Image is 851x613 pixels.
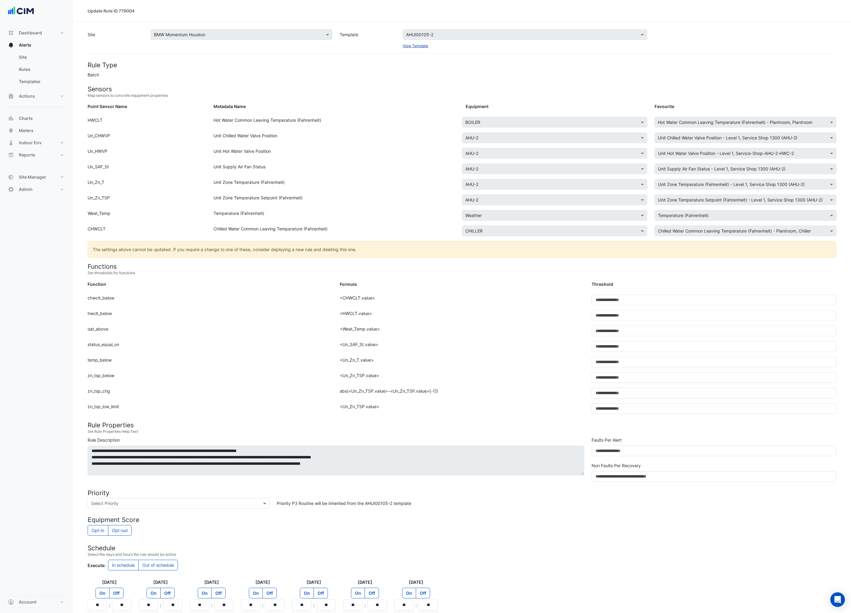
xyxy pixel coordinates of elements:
[138,560,178,570] label: Out of schedule
[462,132,648,143] app-equipment-select: Select Equipment
[5,39,68,51] button: Alerts
[343,600,363,610] input: Hours
[351,588,365,598] label: On
[88,600,107,610] input: Hours
[84,148,210,161] div: Un_HWVP
[84,357,336,372] div: temp_below
[84,341,336,357] div: status_equal_on
[153,579,168,585] label: [DATE]
[210,194,462,208] div: Unit Zone Temperature Setpoint (Fahrenheit)
[88,8,134,14] div: Update Rule ID 779004
[316,600,336,610] input: Minutes
[19,599,36,605] span: Account
[5,112,68,124] button: Charts
[19,186,33,192] span: Admin
[108,560,139,570] label: In schedule
[336,372,588,388] div: <Un_Zn_TSP.value>
[214,600,234,610] input: Minutes
[84,388,336,403] div: zn_tsp_chg
[107,601,112,609] div: :
[19,93,35,99] span: Actions
[365,588,379,598] label: Off
[158,601,163,609] div: :
[209,601,214,609] div: :
[19,128,33,134] span: Meters
[336,29,399,49] label: Template
[336,388,588,403] div: abs(<Un_Zn_TSP.value>-<Un_Zn_TSP.value>[-1])
[109,588,123,598] label: Off
[14,75,68,88] a: Templates
[311,601,316,609] div: :
[210,226,462,239] div: Chilled Water Common Leaving Temperature (Fahrenheit)
[336,341,588,357] div: <Un_SAF_St.value>
[403,44,428,48] a: View Template
[84,194,210,208] div: Un_Zn_TSP
[19,140,42,146] span: Indoor Env
[655,226,836,236] app-favourites-select: Select Favourite
[394,600,414,610] input: Hours
[5,137,68,149] button: Indoor Env
[108,525,132,536] label: Do not count rule towards calculation of equipment performance scores?
[655,179,836,190] app-favourites-select: Select Favourite
[336,326,588,341] div: <Weat_Temp.value>
[265,600,285,610] input: Minutes
[273,498,840,509] div: Priority P3 Routine will be inherited from the AHUI00105-2 template
[462,226,648,236] app-equipment-select: Select Equipment
[655,148,836,159] app-favourites-select: Select Favourite
[5,124,68,137] button: Meters
[363,601,367,609] div: :
[249,588,263,598] label: On
[84,326,336,341] div: oat_above
[112,600,131,610] input: Minutes
[292,600,311,610] input: Hours
[367,600,387,610] input: Minutes
[88,560,836,572] div: Control whether the rule executes during or outside the schedule times
[8,115,14,121] app-icon: Charts
[592,437,622,443] label: Faults Per Alert
[462,163,648,174] app-equipment-select: Select Equipment
[466,104,488,109] strong: Equipment
[8,93,14,99] app-icon: Actions
[190,600,209,610] input: Hours
[88,61,836,69] h4: Rule Type
[7,5,35,17] img: Company Logo
[336,295,588,310] div: <CHWCLT.value>
[88,263,836,270] h4: Functions
[8,140,14,146] app-icon: Indoor Env
[5,90,68,102] button: Actions
[210,117,462,130] div: Hot Water Common Leaving Temperature (Fahrenheit)
[88,421,836,429] h4: Rule Properties
[358,579,372,585] label: [DATE]
[241,600,260,610] input: Hours
[830,592,845,607] div: Open Intercom Messenger
[300,588,314,598] label: On
[307,579,321,585] label: [DATE]
[88,552,836,557] small: Select the days and hours the rule should be active
[88,429,836,434] small: Set Rule Properties Help Text
[139,600,158,610] input: Hours
[5,183,68,195] button: Admin
[19,115,33,121] span: Charts
[19,42,31,48] span: Alerts
[211,588,226,598] label: Off
[88,544,836,552] h4: Schedule
[84,403,336,419] div: zn_tsp_low_limit
[5,27,68,39] button: Dashboard
[8,152,14,158] app-icon: Reports
[462,148,648,159] app-equipment-select: Select Equipment
[88,563,106,568] strong: Execute:
[255,579,270,585] label: [DATE]
[5,149,68,161] button: Reports
[210,148,462,161] div: Unit Hot Water Valve Position
[84,310,336,326] div: hwclt_below
[8,42,14,48] app-icon: Alerts
[336,310,588,326] div: <HWCLT.value>
[8,30,14,36] app-icon: Dashboard
[402,588,416,598] label: On
[210,210,462,223] div: Temperature (Fahrenheit)
[88,270,836,276] small: Set thresholds for functions
[462,179,648,190] app-equipment-select: Select Equipment
[260,601,265,609] div: :
[84,163,210,177] div: Un_SAF_St
[19,152,35,158] span: Reports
